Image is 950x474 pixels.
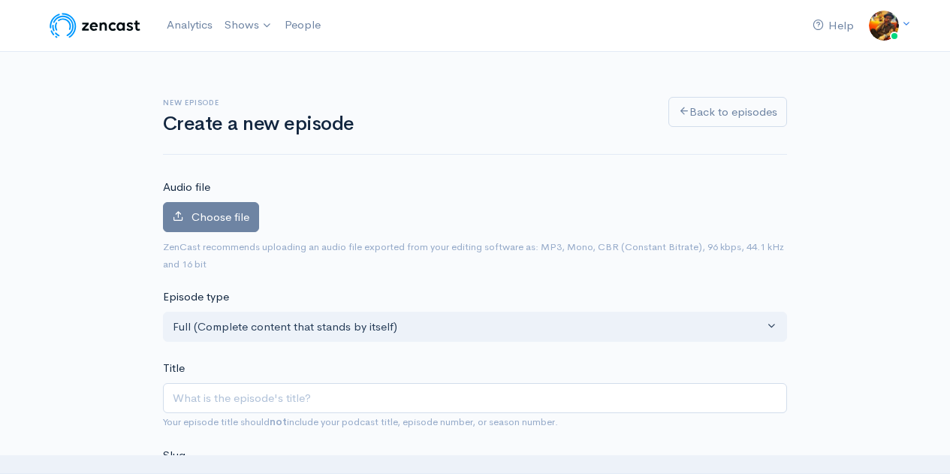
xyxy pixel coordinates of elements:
img: ZenCast Logo [47,11,143,41]
h1: Create a new episode [163,113,650,135]
label: Episode type [163,288,229,306]
label: Title [163,360,185,377]
h6: New episode [163,98,650,107]
a: Shows [219,9,279,42]
span: Choose file [192,210,249,224]
input: What is the episode's title? [163,383,787,414]
label: Slug [163,447,185,464]
small: ZenCast recommends uploading an audio file exported from your editing software as: MP3, Mono, CBR... [163,240,784,270]
a: Back to episodes [668,97,787,128]
a: Analytics [161,9,219,41]
a: Help [807,10,860,42]
img: ... [869,11,899,41]
button: Full (Complete content that stands by itself) [163,312,787,343]
strong: not [270,415,287,428]
small: Your episode title should include your podcast title, episode number, or season number. [163,415,558,428]
a: People [279,9,327,41]
label: Audio file [163,179,210,196]
div: Full (Complete content that stands by itself) [173,319,764,336]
